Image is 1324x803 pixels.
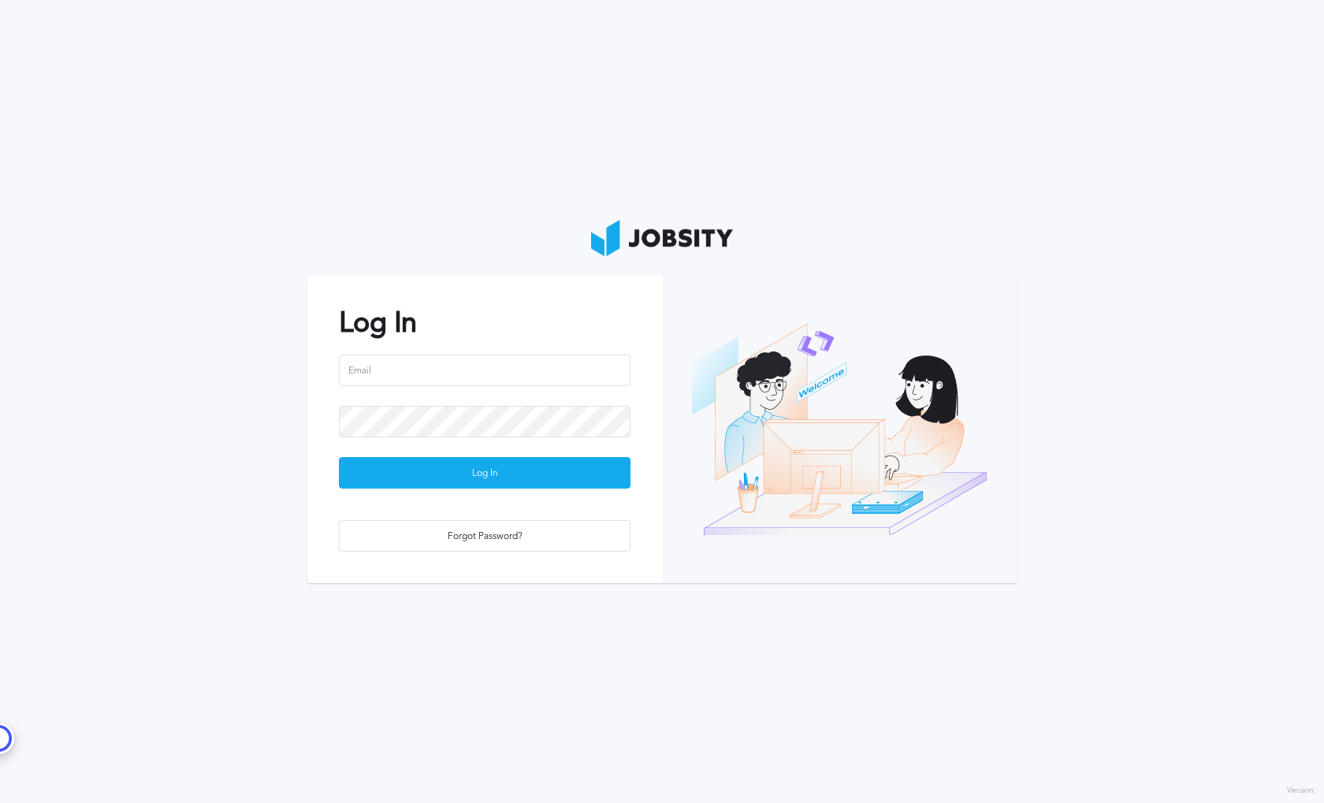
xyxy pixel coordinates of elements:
h2: Log In [339,307,630,339]
div: Forgot Password? [340,521,630,552]
label: Version: [1287,786,1316,796]
button: Forgot Password? [339,520,630,552]
input: Email [339,355,630,386]
button: Log In [339,457,630,489]
div: Log In [340,458,630,489]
